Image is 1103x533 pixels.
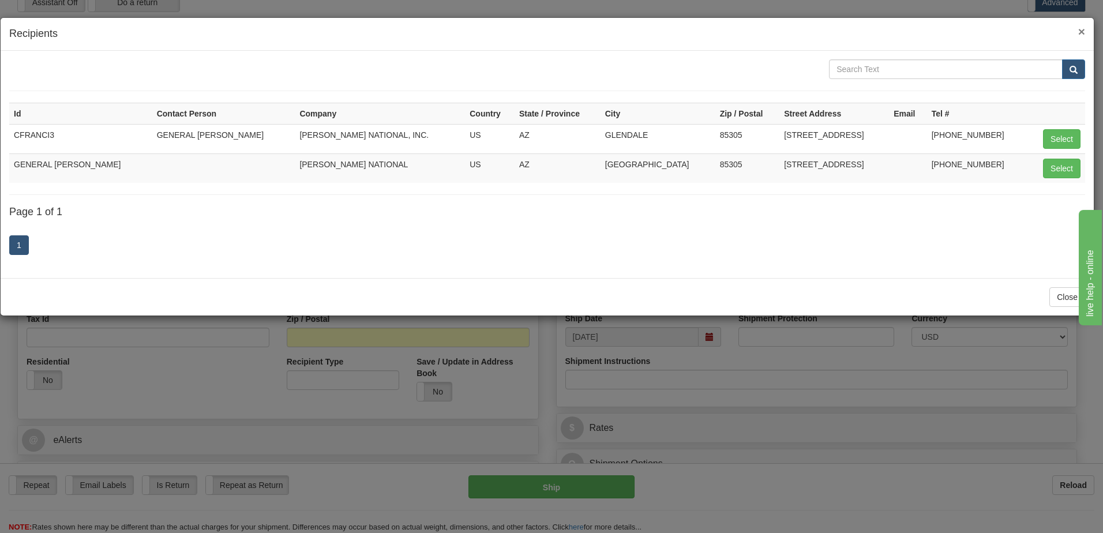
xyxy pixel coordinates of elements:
th: Country [465,103,515,124]
th: State / Province [515,103,601,124]
h4: Recipients [9,27,1085,42]
td: GLENDALE [601,124,715,153]
button: Select [1043,159,1081,178]
td: [PHONE_NUMBER] [927,124,1028,153]
td: [STREET_ADDRESS] [779,124,889,153]
th: Street Address [779,103,889,124]
iframe: chat widget [1076,208,1102,325]
td: [PERSON_NAME] NATIONAL [295,153,465,183]
span: × [1078,25,1085,38]
td: 85305 [715,124,780,153]
h4: Page 1 of 1 [9,207,1085,218]
td: US [465,153,515,183]
input: Search Text [829,59,1063,79]
a: 1 [9,235,29,255]
td: US [465,124,515,153]
td: GENERAL [PERSON_NAME] [9,153,152,183]
button: Close [1078,25,1085,37]
th: Zip / Postal [715,103,780,124]
th: Tel # [927,103,1028,124]
td: [GEOGRAPHIC_DATA] [601,153,715,183]
div: live help - online [9,7,107,21]
button: Close [1049,287,1085,307]
td: [PERSON_NAME] NATIONAL, INC. [295,124,465,153]
th: Company [295,103,465,124]
th: Contact Person [152,103,295,124]
td: [PHONE_NUMBER] [927,153,1028,183]
th: Id [9,103,152,124]
th: City [601,103,715,124]
td: GENERAL [PERSON_NAME] [152,124,295,153]
td: AZ [515,124,601,153]
button: Select [1043,129,1081,149]
td: AZ [515,153,601,183]
td: [STREET_ADDRESS] [779,153,889,183]
td: CFRANCI3 [9,124,152,153]
td: 85305 [715,153,780,183]
th: Email [889,103,927,124]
